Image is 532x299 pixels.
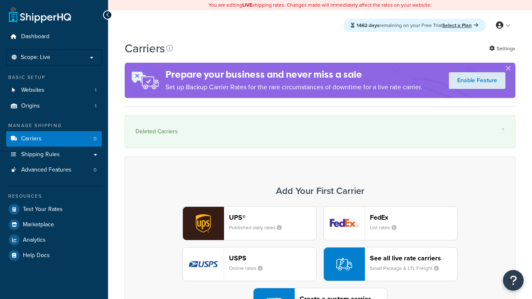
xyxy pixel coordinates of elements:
[6,74,102,81] div: Basic Setup
[125,40,165,56] h1: Carriers
[182,206,317,240] button: ups logoUPS®Published daily rates
[6,233,102,248] a: Analytics
[370,265,446,272] small: Small Package & LTL Freight
[6,162,102,178] li: Advanced Features
[6,162,102,178] a: Advanced Features 0
[165,81,422,93] p: Set up Backup Carrier Rates for the rare circumstances of downtime for a live rate carrier.
[183,248,224,281] img: usps logo
[95,103,96,110] span: 1
[23,252,50,259] span: Help Docs
[324,207,365,240] img: fedEx logo
[503,270,524,291] button: Open Resource Center
[6,193,102,200] div: Resources
[6,147,102,162] a: Shipping Rules
[6,248,102,263] a: Help Docs
[229,224,288,231] small: Published daily rates
[229,213,316,221] header: UPS®
[449,72,505,89] a: Enable Feature
[21,151,60,158] span: Shipping Rules
[242,1,252,9] b: LIVE
[370,254,457,262] header: See all live rate carriers
[6,83,102,98] a: Websites 1
[370,213,457,221] header: FedEx
[125,63,165,98] img: ad-rules-rateshop-fe6ec290ccb7230408bd80ed9643f0289d75e0ffd9eb532fc0e269fcd187b520.png
[21,135,42,142] span: Carriers
[6,202,102,217] a: Test Your Rates
[229,254,316,262] header: USPS
[6,217,102,232] a: Marketplace
[21,103,40,110] span: Origins
[95,87,96,94] span: 1
[357,22,379,29] strong: 1462 days
[183,207,224,240] img: ups logo
[21,33,49,40] span: Dashboard
[501,126,505,132] a: ×
[21,167,71,174] span: Advanced Features
[6,98,102,114] a: Origins 1
[94,167,96,174] span: 0
[21,54,50,61] span: Scope: Live
[23,221,54,228] span: Marketplace
[229,265,269,272] small: Online rates
[21,87,44,94] span: Websites
[165,68,422,81] h4: Prepare your business and never miss a sale
[323,206,458,240] button: fedEx logoFedExList rates
[6,122,102,129] div: Manage Shipping
[6,98,102,114] li: Origins
[23,237,46,244] span: Analytics
[135,126,505,137] div: Deleted Carriers
[336,256,352,272] img: icon-carrier-liverate-becf4550.svg
[23,206,63,213] span: Test Your Rates
[323,247,458,281] button: See all live rate carriersSmall Package & LTL Freight
[370,224,403,231] small: List rates
[489,43,515,54] a: Settings
[6,83,102,98] li: Websites
[182,247,317,281] button: usps logoUSPSOnline rates
[6,131,102,147] a: Carriers 0
[6,29,102,44] a: Dashboard
[343,19,486,32] div: remaining on your Free Trial
[6,131,102,147] li: Carriers
[9,6,71,23] a: ShipperHQ Home
[94,135,96,142] span: 0
[442,22,478,29] a: Select a Plan
[133,186,507,196] h3: Add Your First Carrier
